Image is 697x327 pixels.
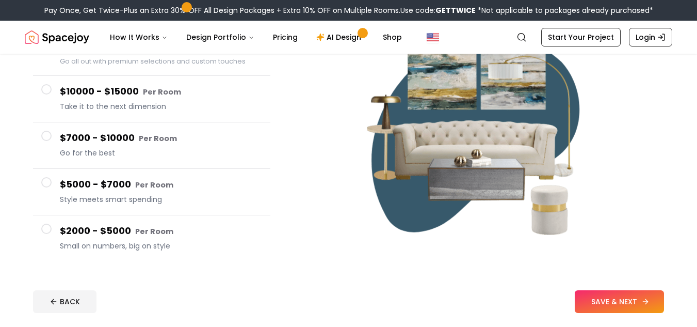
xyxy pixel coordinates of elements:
h4: $5000 - $7000 [60,177,262,192]
span: Go for the best [60,148,262,158]
nav: Main [102,27,410,48]
a: Start Your Project [541,28,621,46]
h4: $7000 - $10000 [60,131,262,146]
button: $10000 - $15000 Per RoomTake it to the next dimension [33,76,270,122]
small: Per Room [143,87,181,97]
button: BACK [33,290,96,313]
a: Pricing [265,27,306,48]
a: AI Design [308,27,372,48]
button: Design Portfolio [178,27,263,48]
h4: $10000 - $15000 [60,84,262,99]
img: Spacejoy Logo [25,27,89,48]
button: $2000 - $5000 Per RoomSmall on numbers, big on style [33,215,270,261]
small: Per Room [135,226,173,237]
button: How It Works [102,27,176,48]
span: *Not applicable to packages already purchased* [476,5,653,15]
button: $7000 - $10000 Per RoomGo for the best [33,122,270,169]
button: SAVE & NEXT [575,290,664,313]
span: Use code: [400,5,476,15]
a: Spacejoy [25,27,89,48]
button: $5000 - $7000 Per RoomStyle meets smart spending [33,169,270,215]
a: Shop [375,27,410,48]
span: Style meets smart spending [60,194,262,205]
div: Pay Once, Get Twice-Plus an Extra 30% OFF All Design Packages + Extra 10% OFF on Multiple Rooms. [44,5,653,15]
span: Take it to the next dimension [60,101,262,112]
nav: Global [25,21,672,54]
img: United States [427,31,439,43]
h4: $2000 - $5000 [60,224,262,239]
small: Per Room [139,133,177,144]
span: Small on numbers, big on style [60,241,262,251]
a: Login [629,28,672,46]
small: Go all out with premium selections and custom touches [60,57,246,66]
small: Per Room [135,180,173,190]
b: GETTWICE [435,5,476,15]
